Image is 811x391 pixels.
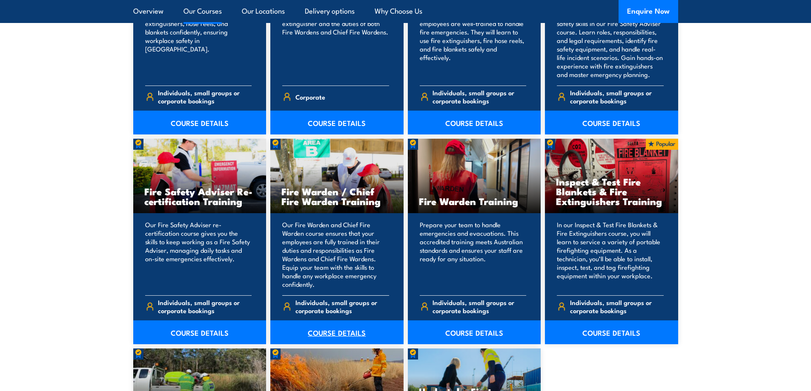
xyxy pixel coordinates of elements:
span: Individuals, small groups or corporate bookings [570,298,664,314]
p: Prepare your team to handle emergencies and evacuations. This accredited training meets Australia... [420,220,527,288]
p: Train your team in essential fire safety. Learn to use fire extinguishers, hose reels, and blanke... [145,2,252,79]
h3: Fire Safety Adviser Re-certification Training [144,186,255,206]
span: Individuals, small groups or corporate bookings [433,88,526,105]
p: Our Fire Combo Awareness Day includes training on how to use a fire extinguisher and the duties o... [282,2,389,79]
a: COURSE DETAILS [133,111,267,134]
a: COURSE DETAILS [408,320,541,344]
span: Individuals, small groups or corporate bookings [433,298,526,314]
a: COURSE DETAILS [545,111,678,134]
a: COURSE DETAILS [270,320,404,344]
p: Our Fire Warden and Chief Fire Warden course ensures that your employees are fully trained in the... [282,220,389,288]
span: Individuals, small groups or corporate bookings [295,298,389,314]
a: COURSE DETAILS [133,320,267,344]
h3: Fire Warden Training [419,196,530,206]
a: COURSE DETAILS [545,320,678,344]
p: In our Inspect & Test Fire Blankets & Fire Extinguishers course, you will learn to service a vari... [557,220,664,288]
p: Equip your team in [GEOGRAPHIC_DATA] with key fire safety skills in our Fire Safety Adviser cours... [557,2,664,79]
a: COURSE DETAILS [408,111,541,134]
span: Individuals, small groups or corporate bookings [158,88,252,105]
p: Our Fire Safety Adviser re-certification course gives you the skills to keep working as a Fire Sa... [145,220,252,288]
span: Corporate [295,90,325,103]
p: Our Fire Extinguisher and Fire Warden course will ensure your employees are well-trained to handl... [420,2,527,79]
span: Individuals, small groups or corporate bookings [570,88,664,105]
span: Individuals, small groups or corporate bookings [158,298,252,314]
h3: Inspect & Test Fire Blankets & Fire Extinguishers Training [556,177,667,206]
a: COURSE DETAILS [270,111,404,134]
h3: Fire Warden / Chief Fire Warden Training [281,186,393,206]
